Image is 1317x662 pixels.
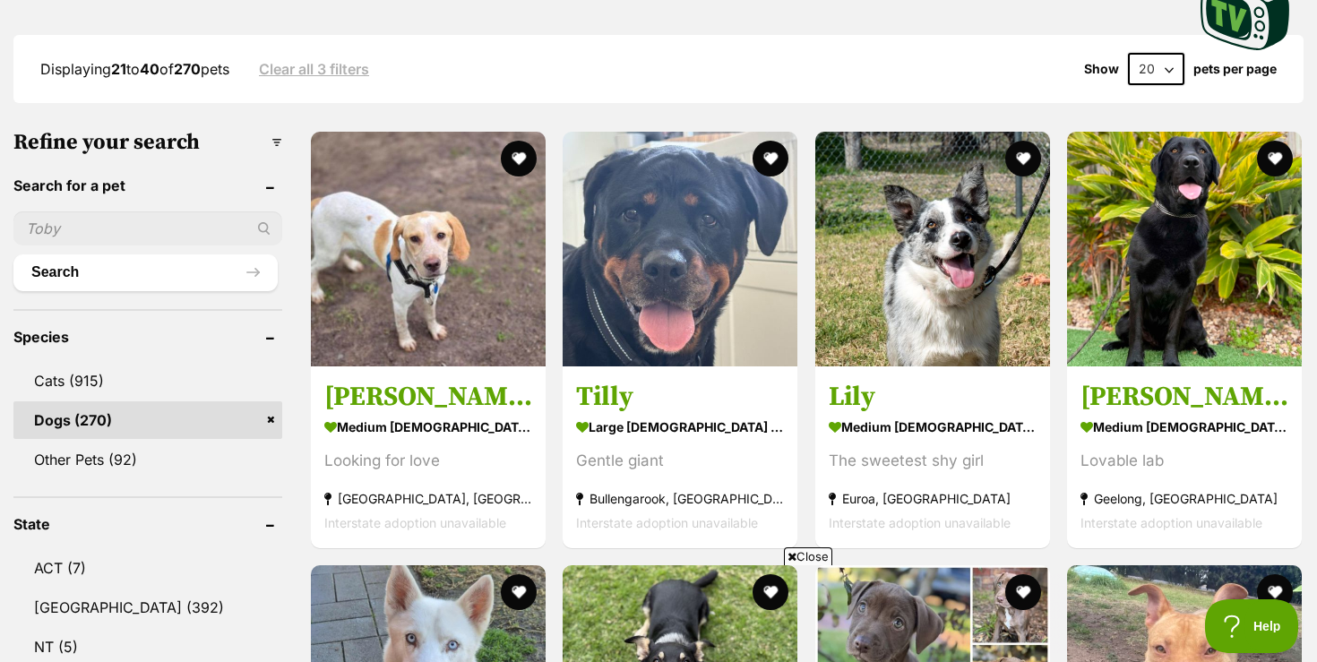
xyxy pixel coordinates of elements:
span: Show [1084,62,1119,76]
div: The sweetest shy girl [829,449,1037,473]
strong: medium [DEMOGRAPHIC_DATA] Dog [324,414,532,440]
span: Interstate adoption unavailable [1080,515,1262,530]
span: Interstate adoption unavailable [324,515,506,530]
span: Displaying to of pets [40,60,229,78]
a: Clear all 3 filters [259,61,369,77]
strong: 21 [111,60,126,78]
span: Interstate adoption unavailable [576,515,758,530]
span: Interstate adoption unavailable [829,515,1011,530]
strong: Geelong, [GEOGRAPHIC_DATA] [1080,486,1288,511]
iframe: Help Scout Beacon - Open [1205,599,1299,653]
a: [PERSON_NAME] medium [DEMOGRAPHIC_DATA] Dog Looking for love [GEOGRAPHIC_DATA], [GEOGRAPHIC_DATA]... [311,366,546,548]
img: Holly Jane - Labrador Retriever Dog [1067,132,1302,366]
img: Tilly - Rottweiler Dog [563,132,797,366]
button: favourite [1257,141,1293,176]
strong: medium [DEMOGRAPHIC_DATA] Dog [1080,414,1288,440]
strong: large [DEMOGRAPHIC_DATA] Dog [576,414,784,440]
a: Dogs (270) [13,401,282,439]
iframe: Advertisement [224,572,1093,653]
strong: 40 [140,60,159,78]
strong: Euroa, [GEOGRAPHIC_DATA] [829,486,1037,511]
label: pets per page [1193,62,1277,76]
div: Lovable lab [1080,449,1288,473]
div: Looking for love [324,449,532,473]
h3: Lily [829,380,1037,414]
img: Lily - Australian Koolie x Border Collie Dog [815,132,1050,366]
a: [GEOGRAPHIC_DATA] (392) [13,589,282,626]
input: Toby [13,211,282,245]
header: State [13,516,282,532]
div: Gentle giant [576,449,784,473]
a: Cats (915) [13,362,282,400]
button: favourite [753,141,789,176]
header: Species [13,329,282,345]
h3: Refine your search [13,130,282,155]
button: favourite [1257,574,1293,610]
a: Lily medium [DEMOGRAPHIC_DATA] Dog The sweetest shy girl Euroa, [GEOGRAPHIC_DATA] Interstate adop... [815,366,1050,548]
h3: [PERSON_NAME] [324,380,532,414]
button: favourite [501,141,537,176]
span: Close [784,547,832,565]
button: favourite [1005,141,1041,176]
button: Search [13,254,278,290]
h3: [PERSON_NAME] [1080,380,1288,414]
h3: Tilly [576,380,784,414]
a: ACT (7) [13,549,282,587]
a: Other Pets (92) [13,441,282,478]
strong: [GEOGRAPHIC_DATA], [GEOGRAPHIC_DATA] [324,486,532,511]
strong: 270 [174,60,201,78]
a: [PERSON_NAME] medium [DEMOGRAPHIC_DATA] Dog Lovable lab Geelong, [GEOGRAPHIC_DATA] Interstate ado... [1067,366,1302,548]
img: Mello - German Shorthaired Pointer x Harrier Dog [311,132,546,366]
strong: Bullengarook, [GEOGRAPHIC_DATA] [576,486,784,511]
header: Search for a pet [13,177,282,193]
a: Tilly large [DEMOGRAPHIC_DATA] Dog Gentle giant Bullengarook, [GEOGRAPHIC_DATA] Interstate adopti... [563,366,797,548]
strong: medium [DEMOGRAPHIC_DATA] Dog [829,414,1037,440]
